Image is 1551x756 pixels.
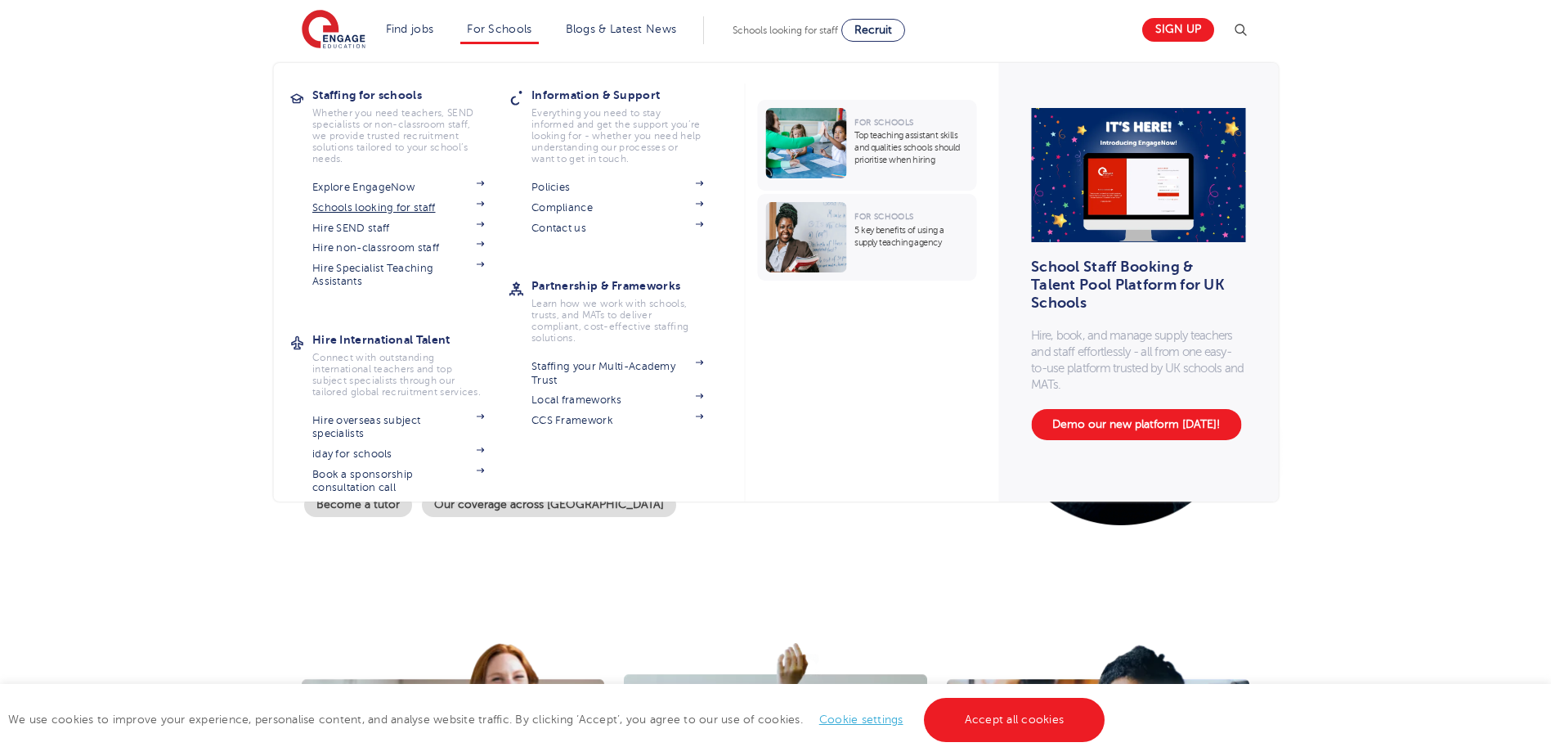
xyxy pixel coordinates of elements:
[566,23,677,35] a: Blogs & Latest News
[854,224,968,249] p: 5 key benefits of using a supply teaching agency
[1031,327,1245,393] p: Hire, book, and manage supply teachers and staff effortlessly - all from one easy-to-use platform...
[312,468,484,495] a: Book a sponsorship consultation call
[312,222,484,235] a: Hire SEND staff
[467,23,531,35] a: For Schools
[531,222,703,235] a: Contact us
[312,328,509,398] a: Hire International TalentConnect with outstanding international teachers and top subject speciali...
[531,83,728,164] a: Information & SupportEverything you need to stay informed and get the support you’re looking for ...
[819,713,903,726] a: Cookie settings
[1031,409,1241,440] a: Demo our new platform [DATE]!
[924,698,1105,742] a: Accept all cookies
[531,394,703,407] a: Local frameworks
[312,352,484,398] p: Connect with outstanding international teachers and top subject specialists through our tailored ...
[854,212,913,221] span: For Schools
[312,262,484,289] a: Hire Specialist Teaching Assistants
[854,118,913,127] span: For Schools
[531,107,703,164] p: Everything you need to stay informed and get the support you’re looking for - whether you need he...
[312,328,509,351] h3: Hire International Talent
[531,181,703,194] a: Policies
[8,713,1109,726] span: We use cookies to improve your experience, personalise content, and analyse website traffic. By c...
[1031,267,1235,303] h3: School Staff Booking & Talent Pool Platform for UK Schools
[531,83,728,106] h3: Information & Support
[531,201,703,214] a: Compliance
[312,83,509,164] a: Staffing for schoolsWhether you need teachers, SEND specialists or non-classroom staff, we provid...
[757,100,980,191] a: For SchoolsTop teaching assistant skills and qualities schools should prioritise when hiring
[312,107,484,164] p: Whether you need teachers, SEND specialists or non-classroom staff, we provide trusted recruitmen...
[854,24,892,36] span: Recruit
[312,448,484,461] a: iday for schools
[531,274,728,297] h3: Partnership & Frameworks
[312,181,484,194] a: Explore EngageNow
[841,19,905,42] a: Recruit
[312,201,484,214] a: Schools looking for staff
[531,274,728,344] a: Partnership & FrameworksLearn how we work with schools, trusts, and MATs to deliver compliant, co...
[304,493,412,517] a: Become a tutor
[531,298,703,344] p: Learn how we work with schools, trusts, and MATs to deliver compliant, cost-effective staffing so...
[312,414,484,441] a: Hire overseas subject specialists
[386,23,434,35] a: Find jobs
[854,129,968,166] p: Top teaching assistant skills and qualities schools should prioritise when hiring
[531,414,703,427] a: CCS Framework
[1142,18,1214,42] a: Sign up
[531,360,703,387] a: Staffing your Multi-Academy Trust
[302,10,365,51] img: Engage Education
[312,83,509,106] h3: Staffing for schools
[312,241,484,254] a: Hire non-classroom staff
[733,25,838,36] span: Schools looking for staff
[422,493,676,517] a: Our coverage across [GEOGRAPHIC_DATA]
[757,194,980,281] a: For Schools5 key benefits of using a supply teaching agency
